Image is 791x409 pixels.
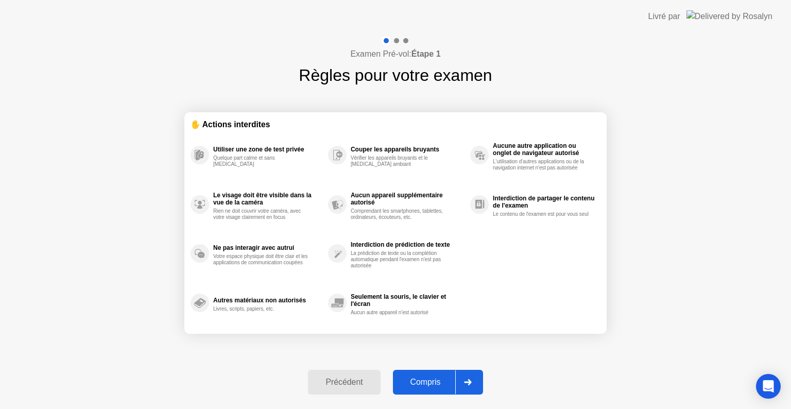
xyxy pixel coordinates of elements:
div: ✋ Actions interdites [191,118,600,130]
div: La prédiction de texte ou la complétion automatique pendant l'examen n'est pas autorisée [351,250,448,269]
b: Étape 1 [411,49,441,58]
div: Compris [396,378,455,387]
div: Livres, scripts, papiers, etc. [213,306,311,312]
div: Quelque part calme et sans [MEDICAL_DATA] [213,155,311,167]
div: Utiliser une zone de test privée [213,146,323,153]
div: Seulement la souris, le clavier et l'écran [351,293,465,308]
div: Le contenu de l'examen est pour vous seul [493,211,590,217]
div: Aucun autre appareil n'est autorisé [351,310,448,316]
div: Interdiction de partager le contenu de l'examen [493,195,595,209]
img: Delivered by Rosalyn [686,10,772,22]
h4: Examen Pré-vol: [350,48,440,60]
div: Interdiction de prédiction de texte [351,241,465,248]
div: Le visage doit être visible dans la vue de la caméra [213,192,323,206]
div: Rien ne doit couvrir votre caméra, avec votre visage clairement en focus [213,208,311,220]
div: Aucune autre application ou onglet de navigateur autorisé [493,142,595,157]
div: Aucun appareil supplémentaire autorisé [351,192,465,206]
div: L'utilisation d'autres applications ou de la navigation internet n'est pas autorisée [493,159,590,171]
div: Votre espace physique doit être clair et les applications de communication coupées [213,253,311,266]
div: Comprendant les smartphones, tablettes, ordinateurs, écouteurs, etc. [351,208,448,220]
h1: Règles pour votre examen [299,63,492,88]
div: Couper les appareils bruyants [351,146,465,153]
button: Compris [393,370,483,395]
div: Autres matériaux non autorisés [213,297,323,304]
div: Ne pas interagir avec autrui [213,244,323,251]
div: Précédent [311,378,377,387]
button: Précédent [308,370,380,395]
div: Vérifier les appareils bruyants et le [MEDICAL_DATA] ambiant [351,155,448,167]
div: Open Intercom Messenger [756,374,781,399]
div: Livré par [648,10,680,23]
